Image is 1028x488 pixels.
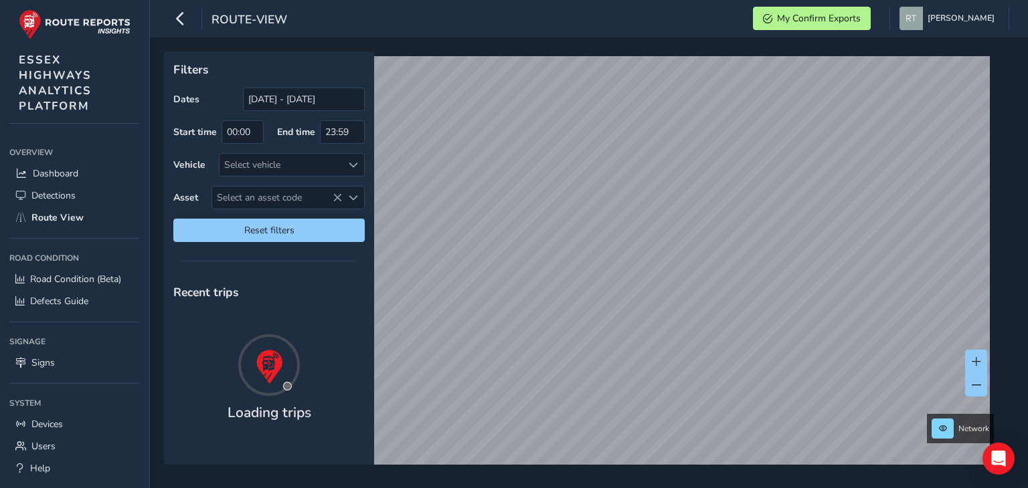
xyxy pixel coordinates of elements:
[9,248,140,268] div: Road Condition
[19,52,92,114] span: ESSEX HIGHWAYS ANALYTICS PLATFORM
[30,273,121,285] span: Road Condition (Beta)
[31,418,63,431] span: Devices
[277,126,315,138] label: End time
[220,154,342,176] div: Select vehicle
[173,126,217,138] label: Start time
[9,268,140,290] a: Road Condition (Beta)
[899,7,923,30] img: diamond-layout
[31,189,76,202] span: Detections
[173,61,365,78] p: Filters
[9,435,140,457] a: Users
[173,284,239,300] span: Recent trips
[33,167,78,180] span: Dashboard
[31,356,55,369] span: Signs
[31,211,84,224] span: Route View
[9,185,140,207] a: Detections
[9,393,140,413] div: System
[19,9,131,39] img: rr logo
[183,224,355,237] span: Reset filters
[9,352,140,374] a: Signs
[212,187,342,209] span: Select an asset code
[31,440,56,453] span: Users
[9,332,140,352] div: Signage
[30,462,50,475] span: Help
[899,7,999,30] button: [PERSON_NAME]
[173,158,205,171] label: Vehicle
[9,207,140,229] a: Route View
[9,457,140,479] a: Help
[169,56,990,480] canvas: Map
[928,7,995,30] span: [PERSON_NAME]
[173,219,365,242] button: Reset filters
[173,93,199,106] label: Dates
[753,7,871,30] button: My Confirm Exports
[211,11,287,30] span: route-view
[9,290,140,312] a: Defects Guide
[9,162,140,185] a: Dashboard
[777,12,861,25] span: My Confirm Exports
[173,191,198,204] label: Asset
[958,423,989,434] span: Network
[9,142,140,162] div: Overview
[982,443,1015,475] div: Open Intercom Messenger
[228,404,311,421] h4: Loading trips
[342,187,364,209] div: Select an asset code
[9,413,140,435] a: Devices
[30,295,88,308] span: Defects Guide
